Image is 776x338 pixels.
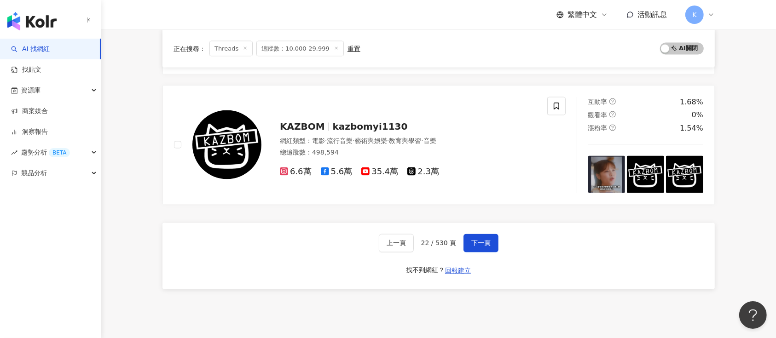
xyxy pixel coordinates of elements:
span: 5.6萬 [321,167,353,177]
span: 互動率 [588,98,608,105]
img: logo [7,12,57,30]
span: 音樂 [423,137,436,144]
button: 下一頁 [463,234,498,252]
span: 正在搜尋 ： [174,45,206,52]
div: 找不到網紅？ [406,266,445,275]
button: 上一頁 [379,234,414,252]
span: · [325,137,327,144]
button: 回報建立 [445,264,471,278]
span: 22 / 530 頁 [421,240,457,247]
span: 流行音樂 [327,137,353,144]
span: question-circle [609,125,616,131]
span: 2.3萬 [407,167,439,177]
div: 網紅類型 ： [280,137,536,146]
span: KAZBOM [280,121,325,132]
span: · [353,137,354,144]
a: 找貼文 [11,65,41,74]
span: 下一頁 [471,240,491,247]
span: question-circle [609,98,616,105]
span: K [692,10,696,20]
img: KOL Avatar [192,110,261,179]
span: kazbomyi1130 [333,121,408,132]
div: 1.54% [680,123,703,133]
span: · [387,137,389,144]
a: 洞察報告 [11,127,48,137]
span: 資源庫 [21,80,41,101]
span: 活動訊息 [637,10,667,19]
div: 1.68% [680,97,703,107]
a: 商案媒合 [11,107,48,116]
span: rise [11,149,17,156]
span: 上一頁 [387,240,406,247]
span: 繁體中文 [568,10,597,20]
span: 35.4萬 [361,167,398,177]
div: 總追蹤數 ： 498,594 [280,148,536,157]
div: BETA [49,148,70,157]
img: post-image [627,156,664,193]
span: 回報建立 [445,267,471,275]
img: post-image [666,156,703,193]
a: searchAI 找網紅 [11,45,50,54]
img: post-image [588,156,625,193]
span: Threads [209,40,253,56]
span: 教育與學習 [389,137,421,144]
span: 觀看率 [588,111,608,119]
div: 0% [692,110,703,120]
span: 競品分析 [21,163,47,183]
iframe: Help Scout Beacon - Open [739,301,767,329]
span: question-circle [609,111,616,118]
span: 漲粉率 [588,124,608,132]
span: 電影 [312,137,325,144]
div: 重置 [347,45,360,52]
span: · [421,137,423,144]
span: 藝術與娛樂 [355,137,387,144]
span: 6.6萬 [280,167,312,177]
span: 追蹤數：10,000-29,999 [256,40,344,56]
a: KOL AvatarKAZBOMkazbomyi1130網紅類型：電影·流行音樂·藝術與娛樂·教育與學習·音樂總追蹤數：498,5946.6萬5.6萬35.4萬2.3萬互動率question-c... [162,86,715,205]
span: 趨勢分析 [21,142,70,163]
